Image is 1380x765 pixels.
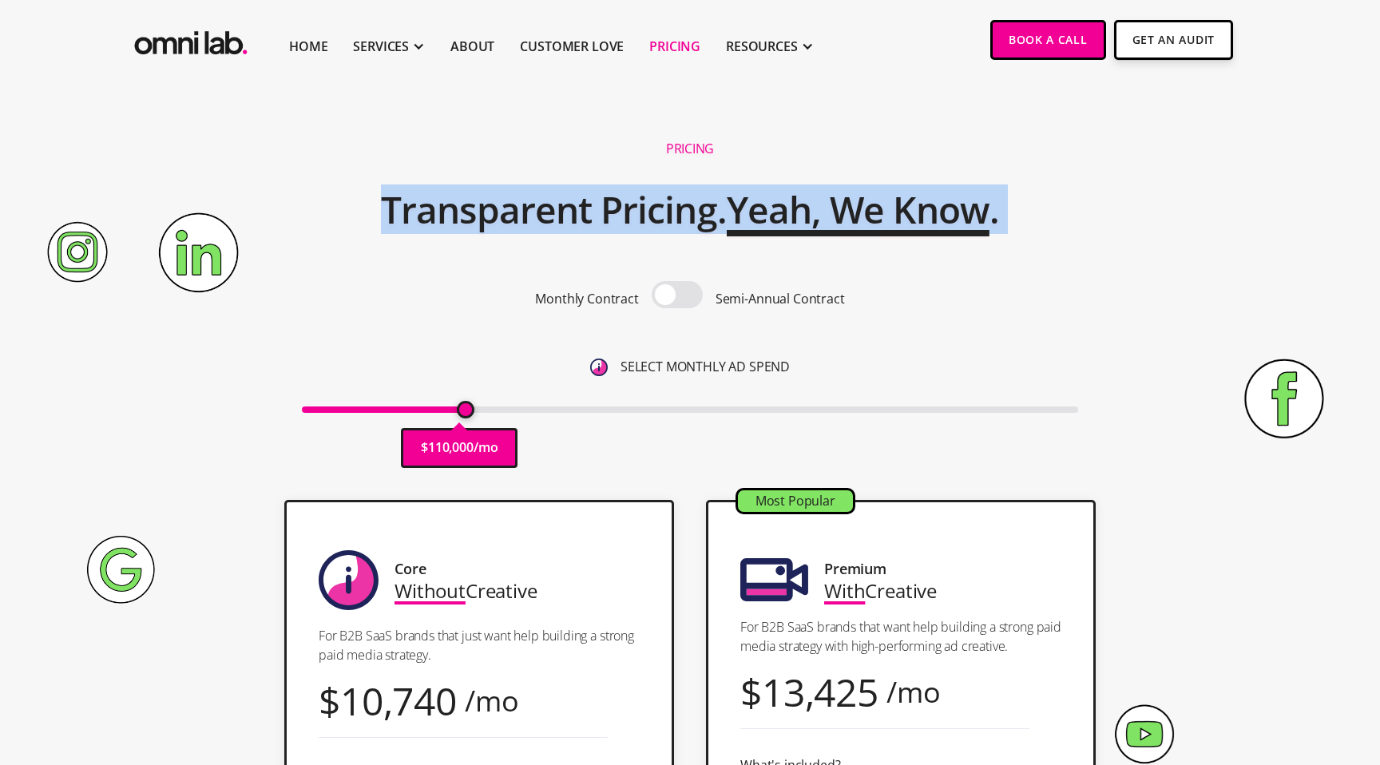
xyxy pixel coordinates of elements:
span: With [824,577,865,604]
div: Core [395,558,426,580]
p: For B2B SaaS brands that want help building a strong paid media strategy with high-performing ad ... [740,617,1061,656]
a: About [450,37,494,56]
p: 110,000 [428,437,474,458]
div: $ [319,690,340,711]
div: Creative [395,580,537,601]
a: Get An Audit [1114,20,1233,60]
a: Customer Love [520,37,624,56]
div: /mo [886,681,941,703]
span: Yeah, We Know [727,184,989,234]
div: /mo [465,690,519,711]
div: 10,740 [340,690,457,711]
div: SERVICES [353,37,409,56]
div: $ [740,681,762,703]
div: RESOURCES [726,37,798,56]
h2: Transparent Pricing. . [381,178,999,242]
a: home [131,20,251,59]
a: Home [289,37,327,56]
a: Book a Call [990,20,1106,60]
p: For B2B SaaS brands that just want help building a strong paid media strategy. [319,626,640,664]
span: Without [395,577,466,604]
img: Omni Lab: B2B SaaS Demand Generation Agency [131,20,251,59]
p: SELECT MONTHLY AD SPEND [621,356,790,378]
div: Creative [824,580,937,601]
h1: Pricing [666,141,714,157]
img: 6410812402e99d19b372aa32_omni-nav-info.svg [590,359,608,376]
iframe: Chat Widget [1300,688,1380,765]
p: $ [421,437,428,458]
div: Premium [824,558,886,580]
a: Pricing [649,37,700,56]
p: Monthly Contract [535,288,638,310]
div: 13,425 [762,681,878,703]
p: /mo [474,437,498,458]
div: Most Popular [738,490,853,512]
p: Semi-Annual Contract [716,288,845,310]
